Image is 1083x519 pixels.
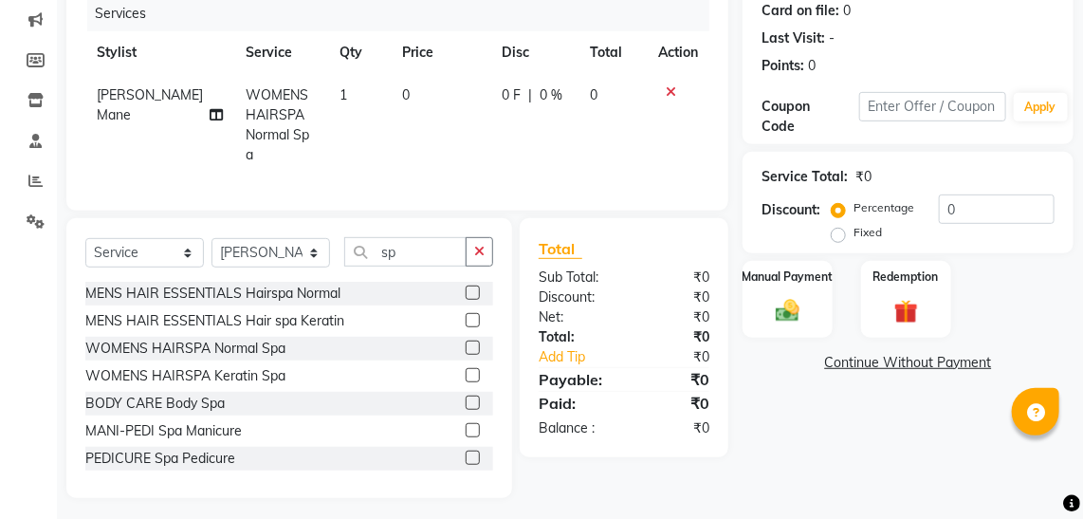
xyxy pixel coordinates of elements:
label: Redemption [873,269,939,286]
label: Percentage [854,199,914,216]
span: 0 [590,86,597,103]
div: MENS HAIR ESSENTIALS Hair spa Keratin [85,311,344,331]
th: Stylist [85,31,235,74]
span: | [528,85,532,105]
div: Points: [762,56,804,76]
th: Total [578,31,647,74]
span: 1 [340,86,347,103]
div: Paid: [524,392,624,415]
input: Search or Scan [344,237,467,267]
div: Total: [524,327,624,347]
div: Discount: [762,200,820,220]
div: ₹0 [624,368,724,391]
div: Card on file: [762,1,839,21]
div: - [829,28,835,48]
div: Last Visit: [762,28,825,48]
div: ₹0 [855,167,872,187]
button: Apply [1014,93,1068,121]
div: WOMENS HAIRSPA Normal Spa [85,339,285,359]
th: Price [391,31,490,74]
span: Total [539,239,582,259]
div: Service Total: [762,167,848,187]
div: ₹0 [641,347,724,367]
div: ₹0 [624,418,724,438]
div: ₹0 [624,307,724,327]
div: MANI-PEDI Spa Manicure [85,421,242,441]
div: Balance : [524,418,624,438]
img: _cash.svg [768,297,807,324]
span: WOMENS HAIRSPA Normal Spa [247,86,310,163]
div: BODY CARE Body Spa [85,394,225,414]
a: Continue Without Payment [746,353,1070,373]
div: 0 [843,1,851,21]
label: Manual Payment [742,269,833,286]
input: Enter Offer / Coupon Code [859,92,1006,121]
span: 0 F [502,85,521,105]
div: ₹0 [624,268,724,287]
a: Add Tip [524,347,640,367]
div: Discount: [524,287,624,307]
div: ₹0 [624,327,724,347]
span: 0 [402,86,410,103]
div: Net: [524,307,624,327]
div: PEDICURE Spa Pedicure [85,449,235,469]
div: WOMENS HAIRSPA Keratin Spa [85,366,285,386]
th: Service [235,31,329,74]
th: Qty [328,31,390,74]
div: ₹0 [624,287,724,307]
label: Fixed [854,224,882,241]
th: Action [647,31,709,74]
div: MENS HAIR ESSENTIALS Hairspa Normal [85,284,340,304]
div: Coupon Code [762,97,859,137]
div: 0 [808,56,816,76]
div: Sub Total: [524,268,624,287]
span: 0 % [540,85,562,105]
span: [PERSON_NAME] Mane [97,86,203,123]
img: _gift.svg [887,297,926,326]
div: ₹0 [624,392,724,415]
div: Payable: [524,368,624,391]
th: Disc [490,31,578,74]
